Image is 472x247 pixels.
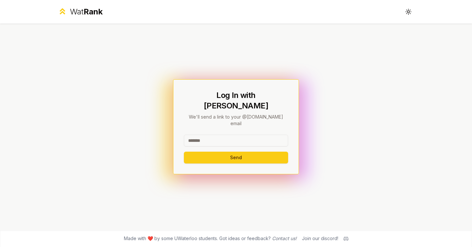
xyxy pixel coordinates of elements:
[272,236,297,241] a: Contact us!
[70,7,103,17] div: Wat
[84,7,103,16] span: Rank
[184,114,288,127] p: We'll send a link to your @[DOMAIN_NAME] email
[124,235,297,242] span: Made with ❤️ by some UWaterloo students. Got ideas or feedback?
[184,152,288,163] button: Send
[58,7,103,17] a: WatRank
[184,90,288,111] h1: Log In with [PERSON_NAME]
[302,235,338,242] div: Join our discord!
